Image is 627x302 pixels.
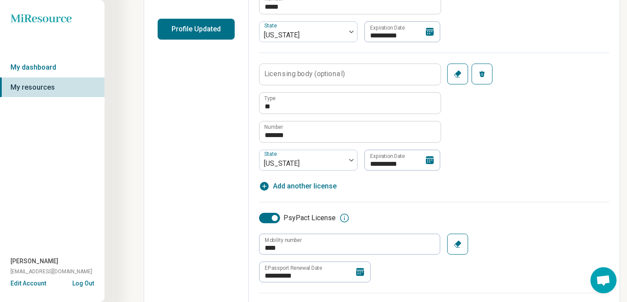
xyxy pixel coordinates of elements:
[72,279,94,286] button: Log Out
[259,213,336,223] label: PsyPact License
[10,257,58,266] span: [PERSON_NAME]
[259,181,337,191] button: Add another license
[264,23,279,29] label: State
[264,151,279,157] label: State
[273,181,337,191] span: Add another license
[10,279,46,288] button: Edit Account
[158,19,235,40] button: Profile Updated
[260,93,441,114] input: credential.licenses.1.name
[264,96,276,101] label: Type
[264,124,283,130] label: Number
[590,267,617,293] a: Open chat
[10,268,92,275] span: [EMAIL_ADDRESS][DOMAIN_NAME]
[264,70,345,77] label: Licensing body (optional)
